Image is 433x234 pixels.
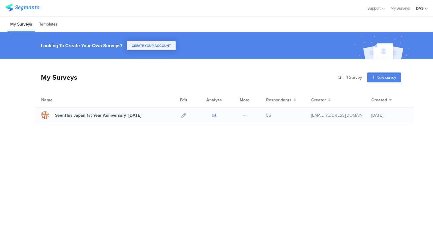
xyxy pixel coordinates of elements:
img: create_account_image.svg [352,34,413,61]
img: segmanta logo [5,4,39,11]
span: CREATE YOUR ACCOUNT [132,43,171,48]
div: t.udagawa@accelerators.jp [311,112,362,119]
span: Creator [311,97,326,103]
span: | [342,74,345,81]
div: Analyze [205,92,223,107]
button: CREATE YOUR ACCOUNT [127,41,176,50]
li: Templates [36,17,60,32]
div: My Surveys [35,72,77,82]
div: More [238,92,251,107]
button: Respondents [266,97,296,103]
button: Creator [311,97,331,103]
span: 1 Survey [346,74,362,81]
span: Support [367,5,381,11]
div: Looking To Create Your Own Surveys? [41,42,122,49]
div: SeenThis Japan 1st Year Anniversary_9/10/2025 [55,112,141,119]
div: Name [41,97,77,103]
div: Edit [177,92,190,107]
span: Created [371,97,387,103]
span: Respondents [266,97,291,103]
span: 55 [266,112,271,119]
div: [DATE] [371,112,407,119]
a: SeenThis Japan 1st Year Anniversary_[DATE] [41,111,141,119]
button: Created [371,97,392,103]
span: New survey [376,75,396,80]
li: My Surveys [8,17,35,32]
div: DAS [416,5,424,11]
